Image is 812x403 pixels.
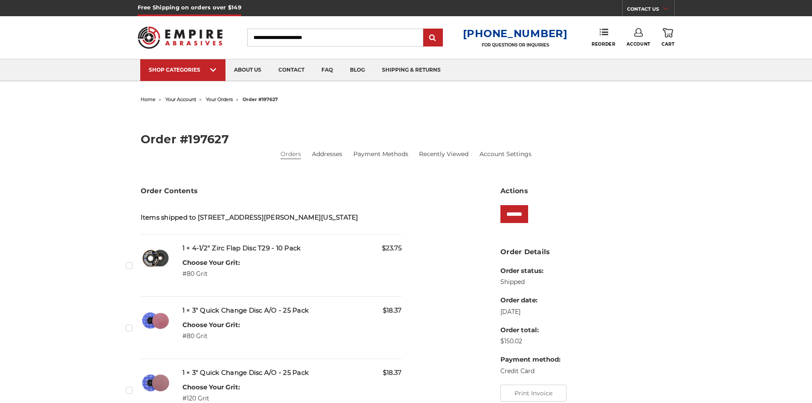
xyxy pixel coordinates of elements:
a: your orders [206,96,233,102]
a: Cart [662,28,674,47]
a: faq [313,59,341,81]
a: Account Settings [480,150,532,159]
dt: Order date: [500,296,561,305]
img: Empire Abrasives [138,21,223,54]
dt: Choose Your Grit: [182,320,240,330]
span: Account [627,41,650,47]
h3: Order Contents [141,186,402,196]
button: Print Invoice [500,385,566,402]
dt: Order status: [500,266,561,276]
span: $23.75 [382,244,402,253]
dd: #80 Grit [182,270,240,278]
dt: Choose Your Grit: [182,258,240,268]
dd: #120 Grit [182,394,240,403]
span: order #197627 [243,96,278,102]
h3: Order Details [500,247,671,257]
a: Recently Viewed [419,150,468,159]
a: [PHONE_NUMBER] [463,27,568,40]
img: 3" Quick Change Disc A/O - 25 Pack [141,306,170,336]
h5: 1 × 3" Quick Change Disc A/O - 25 Pack [182,368,402,378]
h5: 1 × 3" Quick Change Disc A/O - 25 Pack [182,306,402,316]
dd: Shipped [500,278,561,287]
a: CONTACT US [627,4,674,16]
h3: Actions [500,186,671,196]
a: Orders [280,150,301,159]
a: home [141,96,156,102]
span: $18.37 [383,306,402,316]
img: 4-1/2" Zirc Flap Disc T29 - 10 Pack [141,244,170,273]
h2: Order #197627 [141,133,672,145]
img: 3" Quick Change Disc A/O - 25 Pack [141,368,170,398]
dt: Order total: [500,325,561,335]
a: shipping & returns [373,59,449,81]
h5: 1 × 4-1/2" Zirc Flap Disc T29 - 10 Pack [182,244,402,253]
a: contact [270,59,313,81]
dd: #80 Grit [182,332,240,341]
span: Cart [662,41,674,47]
div: SHOP CATEGORIES [149,67,217,73]
span: Reorder [592,41,615,47]
a: your account [165,96,196,102]
a: Addresses [312,150,342,159]
a: Payment Methods [353,150,408,159]
p: FOR QUESTIONS OR INQUIRIES [463,42,568,48]
input: Submit [425,29,442,46]
a: about us [225,59,270,81]
a: blog [341,59,373,81]
dd: Credit Card [500,367,561,376]
dt: Choose Your Grit: [182,383,240,392]
a: Reorder [592,28,615,46]
span: $18.37 [383,368,402,378]
h5: Items shipped to [STREET_ADDRESS][PERSON_NAME][US_STATE] [141,213,402,223]
dd: $150.02 [500,337,561,346]
dd: [DATE] [500,307,561,316]
dt: Payment method: [500,355,561,365]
